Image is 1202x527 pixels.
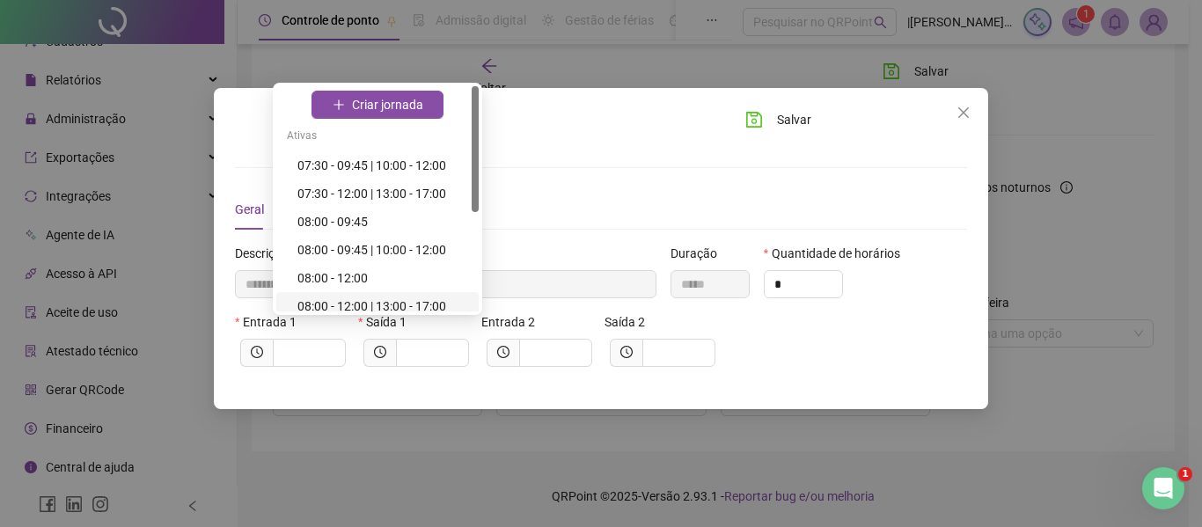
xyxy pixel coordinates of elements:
span: clock-circle [620,346,633,358]
span: Criar jornada [352,95,423,114]
label: Saída 2 [605,312,656,332]
iframe: Intercom live chat [1142,467,1184,509]
div: 08:00 - 12:00 | 13:00 - 17:00 [297,296,468,316]
div: 08:00 - 09:45 [297,212,468,231]
label: Quantidade de horários [764,244,912,263]
div: 08:00 - 12:00 [297,268,468,288]
span: clock-circle [497,346,509,358]
div: Ativas [276,123,479,151]
span: save [745,111,763,128]
button: Close [949,99,978,127]
label: Entrada 1 [235,312,308,332]
span: close [956,106,971,120]
span: Descrição da jornada [235,244,350,263]
span: Salvar [777,110,811,129]
span: plus [333,99,345,111]
label: Entrada 2 [481,312,546,332]
label: Saída 1 [358,312,418,332]
div: 08:00 - 09:45 | 10:00 - 12:00 [297,240,468,260]
label: Duração [671,244,729,263]
span: clock-circle [251,346,263,358]
span: clock-circle [374,346,386,358]
div: Geral [235,200,264,219]
button: Salvar [732,106,825,134]
div: 07:30 - 09:45 | 10:00 - 12:00 [297,156,468,175]
button: Criar jornada [311,91,443,119]
div: 07:30 - 12:00 | 13:00 - 17:00 [297,184,468,203]
span: 1 [1178,467,1192,481]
